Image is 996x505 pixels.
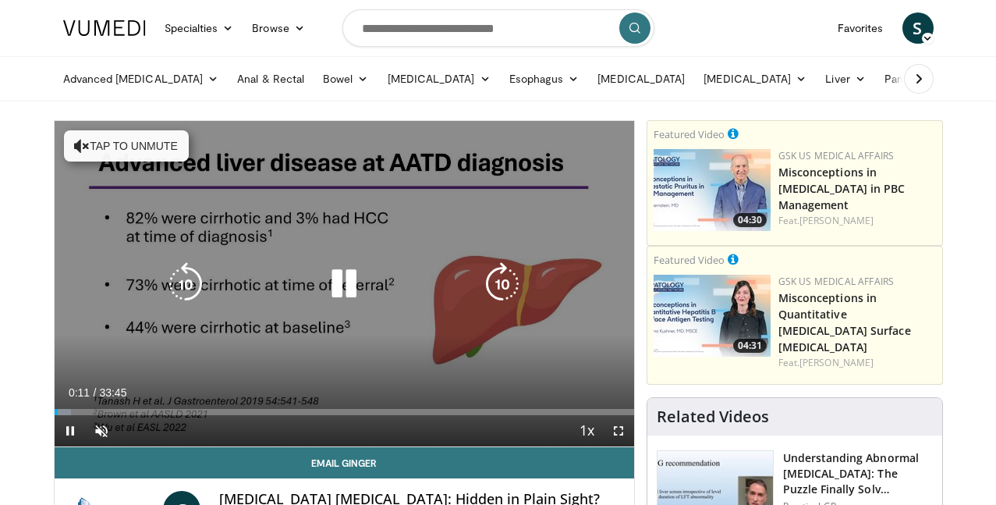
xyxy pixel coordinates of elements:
[69,386,90,399] span: 0:11
[55,415,86,446] button: Pause
[63,20,146,36] img: VuMedi Logo
[603,415,634,446] button: Fullscreen
[657,407,769,426] h4: Related Videos
[799,214,874,227] a: [PERSON_NAME]
[500,63,589,94] a: Esophagus
[654,275,771,357] a: 04:31
[228,63,314,94] a: Anal & Rectal
[816,63,874,94] a: Liver
[778,214,936,228] div: Feat.
[778,149,895,162] a: GSK US Medical Affairs
[64,130,189,162] button: Tap to unmute
[572,415,603,446] button: Playback Rate
[155,12,243,44] a: Specialties
[243,12,314,44] a: Browse
[654,149,771,231] a: 04:30
[654,275,771,357] img: ea8305e5-ef6b-4575-a231-c141b8650e1f.jpg.150x105_q85_crop-smart_upscale.jpg
[828,12,893,44] a: Favorites
[94,386,97,399] span: /
[694,63,816,94] a: [MEDICAL_DATA]
[654,127,725,141] small: Featured Video
[654,253,725,267] small: Featured Video
[902,12,934,44] a: S
[99,386,126,399] span: 33:45
[588,63,694,94] a: [MEDICAL_DATA]
[342,9,654,47] input: Search topics, interventions
[778,356,936,370] div: Feat.
[778,165,906,212] a: Misconceptions in [MEDICAL_DATA] in PBC Management
[778,290,911,354] a: Misconceptions in Quantitative [MEDICAL_DATA] Surface [MEDICAL_DATA]
[733,213,767,227] span: 04:30
[654,149,771,231] img: aa8aa058-1558-4842-8c0c-0d4d7a40e65d.jpg.150x105_q85_crop-smart_upscale.jpg
[378,63,500,94] a: [MEDICAL_DATA]
[778,275,895,288] a: GSK US Medical Affairs
[55,409,634,415] div: Progress Bar
[54,63,229,94] a: Advanced [MEDICAL_DATA]
[733,339,767,353] span: 04:31
[799,356,874,369] a: [PERSON_NAME]
[783,450,933,497] h3: Understanding Abnormal [MEDICAL_DATA]: The Puzzle Finally Solv…
[314,63,377,94] a: Bowel
[55,447,634,478] a: Email Ginger
[86,415,117,446] button: Unmute
[55,121,634,447] video-js: Video Player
